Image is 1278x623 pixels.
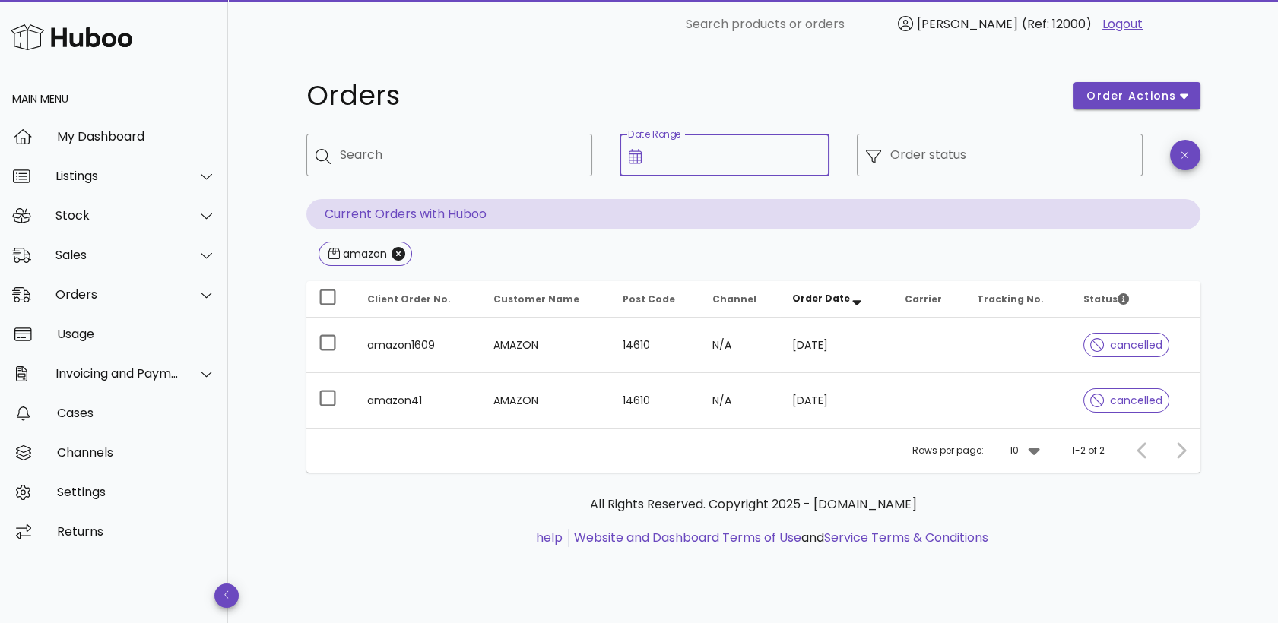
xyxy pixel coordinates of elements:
[481,318,610,373] td: AMAZON
[610,373,700,428] td: 14610
[574,529,801,546] a: Website and Dashboard Terms of Use
[57,129,216,144] div: My Dashboard
[392,247,405,261] button: Close
[1022,15,1092,33] span: (Ref: 12000)
[1010,438,1043,463] div: 10Rows per page:
[319,495,1188,514] p: All Rights Reserved. Copyright 2025 - [DOMAIN_NAME]
[55,366,179,381] div: Invoicing and Payments
[1083,293,1129,305] span: Status
[1010,444,1019,457] div: 10
[824,529,988,546] a: Service Terms & Conditions
[623,293,675,305] span: Post Code
[355,281,481,318] th: Client Order No.
[306,199,1200,229] p: Current Orders with Huboo
[55,169,179,183] div: Listings
[780,281,893,318] th: Order Date: Sorted descending. Activate to remove sorting.
[780,373,893,428] td: [DATE]
[493,293,579,305] span: Customer Name
[965,281,1072,318] th: Tracking No.
[780,318,893,373] td: [DATE]
[57,524,216,539] div: Returns
[1072,444,1105,457] div: 1-2 of 2
[912,429,1043,473] div: Rows per page:
[628,129,681,141] label: Date Range
[712,293,756,305] span: Channel
[1071,281,1200,318] th: Status
[367,293,451,305] span: Client Order No.
[1073,82,1200,109] button: order actions
[355,373,481,428] td: amazon41
[340,246,387,261] div: amazon
[1102,15,1143,33] a: Logout
[977,293,1044,305] span: Tracking No.
[11,21,132,53] img: Huboo Logo
[700,318,780,373] td: N/A
[569,529,988,547] li: and
[610,281,700,318] th: Post Code
[700,373,780,428] td: N/A
[536,529,563,546] a: help
[55,208,179,223] div: Stock
[481,281,610,318] th: Customer Name
[306,82,1056,109] h1: Orders
[57,327,216,341] div: Usage
[917,15,1018,33] span: [PERSON_NAME]
[57,445,216,460] div: Channels
[55,287,179,302] div: Orders
[55,248,179,262] div: Sales
[1090,340,1162,350] span: cancelled
[57,485,216,499] div: Settings
[355,318,481,373] td: amazon1609
[893,281,965,318] th: Carrier
[905,293,942,305] span: Carrier
[1090,395,1162,406] span: cancelled
[792,292,850,305] span: Order Date
[1086,88,1177,104] span: order actions
[700,281,780,318] th: Channel
[610,318,700,373] td: 14610
[481,373,610,428] td: AMAZON
[57,406,216,420] div: Cases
